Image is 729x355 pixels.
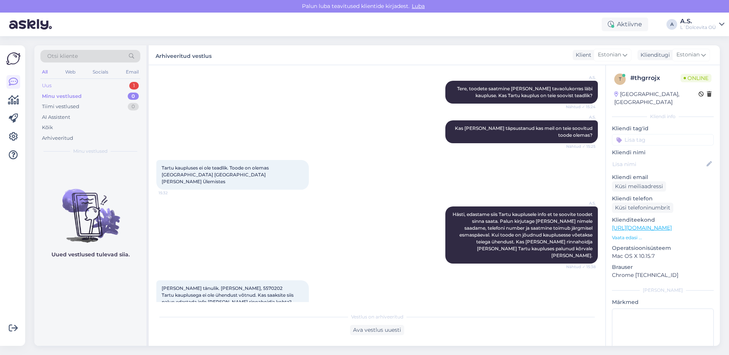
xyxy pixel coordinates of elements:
[680,18,716,24] div: A.S.
[128,103,139,110] div: 0
[681,74,711,82] span: Online
[680,24,716,30] div: L´Dolcevita OÜ
[566,144,596,149] span: Nähtud ✓ 15:25
[619,76,621,82] span: t
[42,93,82,100] div: Minu vestlused
[573,51,591,59] div: Klient
[612,160,705,168] input: Lisa nimi
[455,125,594,138] span: Kas [PERSON_NAME] täpsustanud kas meil on teie soovitud toode olemas?
[612,195,714,203] p: Kliendi telefon
[42,82,51,90] div: Uus
[612,134,714,146] input: Lisa tag
[612,252,714,260] p: Mac OS X 10.15.7
[612,244,714,252] p: Operatsioonisüsteem
[612,234,714,241] p: Vaata edasi ...
[612,216,714,224] p: Klienditeekond
[567,75,596,80] span: A.S.
[612,149,714,157] p: Kliendi nimi
[598,51,621,59] span: Estonian
[128,93,139,100] div: 0
[612,298,714,306] p: Märkmed
[73,148,108,155] span: Minu vestlused
[6,51,21,66] img: Askly Logo
[612,173,714,181] p: Kliendi email
[351,313,403,320] span: Vestlus on arhiveeritud
[124,67,140,77] div: Email
[42,114,70,121] div: AI Assistent
[162,285,295,305] span: [PERSON_NAME] tänulik. [PERSON_NAME], 5570202 Tartu kauplusega ei ole ühendust võtnud. Kas saaksi...
[612,287,714,294] div: [PERSON_NAME]
[637,51,670,59] div: Klienditugi
[630,74,681,83] div: # thgrrojx
[680,18,724,30] a: A.S.L´Dolcevita OÜ
[64,67,77,77] div: Web
[457,86,594,98] span: Tere, toodete saatmine [PERSON_NAME] tavaolukorras läbi kaupluse. Kas Tartu kauplus on teie soovi...
[567,114,596,120] span: A.S.
[612,263,714,271] p: Brauser
[567,200,596,206] span: A.S.
[159,190,187,196] span: 15:32
[602,18,648,31] div: Aktiivne
[350,325,404,335] div: Ava vestlus uuesti
[453,211,594,258] span: Hästi, edastame siis Tartu kauplusele info et te soovite toodet sinna saata. Palun kirjutage [PER...
[42,103,79,110] div: Tiimi vestlused
[612,113,714,120] div: Kliendi info
[40,67,49,77] div: All
[156,50,212,60] label: Arhiveeritud vestlus
[47,52,78,60] span: Otsi kliente
[612,125,714,133] p: Kliendi tag'id
[34,175,146,244] img: No chats
[612,271,714,279] p: Chrome [TECHNICAL_ID]
[566,104,596,110] span: Nähtud ✓ 15:24
[566,264,596,270] span: Nähtud ✓ 15:38
[612,203,673,213] div: Küsi telefoninumbrit
[162,165,270,184] span: Tartu kaupluses ei ole teadlik. Toode on olemas [GEOGRAPHIC_DATA] [GEOGRAPHIC_DATA][PERSON_NAME] ...
[612,224,672,231] a: [URL][DOMAIN_NAME]
[676,51,700,59] span: Estonian
[42,124,53,131] div: Kõik
[612,181,666,192] div: Küsi meiliaadressi
[91,67,110,77] div: Socials
[51,251,130,259] p: Uued vestlused tulevad siia.
[129,82,139,90] div: 1
[666,19,677,30] div: A
[409,3,427,10] span: Luba
[614,90,698,106] div: [GEOGRAPHIC_DATA], [GEOGRAPHIC_DATA]
[42,134,73,142] div: Arhiveeritud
